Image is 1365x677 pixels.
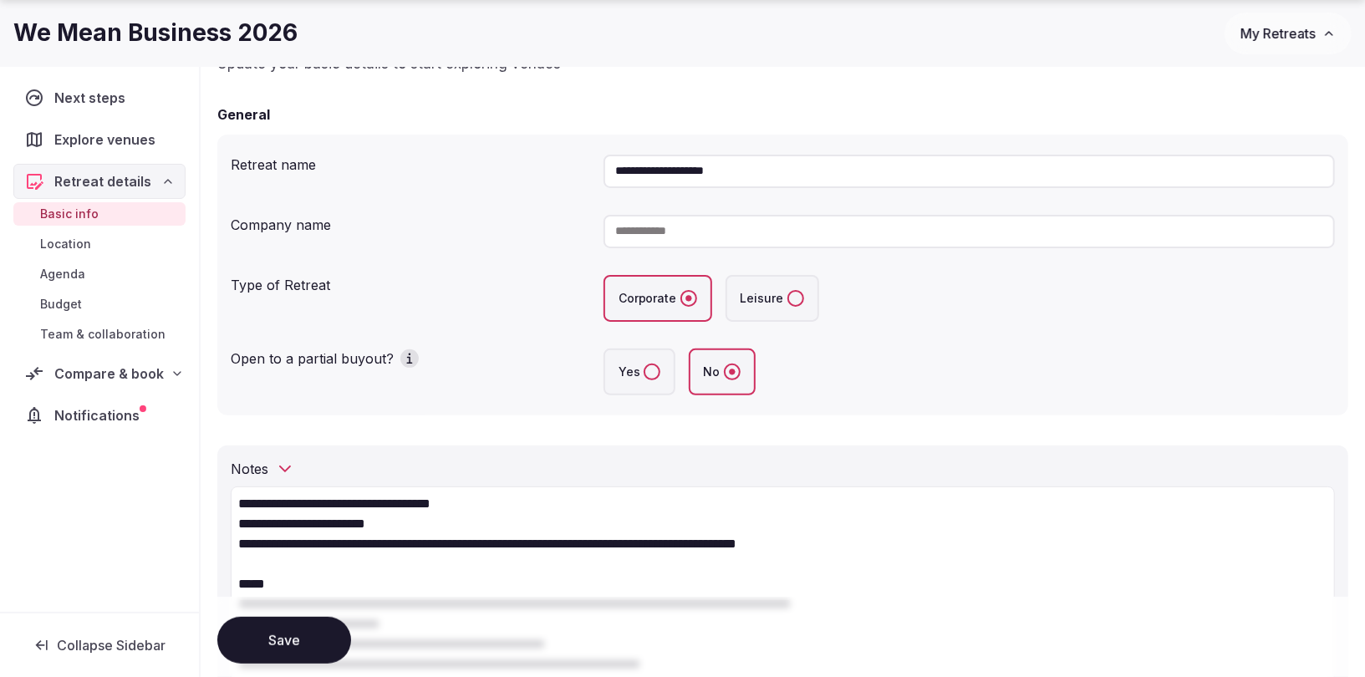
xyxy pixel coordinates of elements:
[231,148,590,175] div: Retreat name
[217,104,270,125] h2: General
[644,364,660,380] button: Yes
[54,88,132,108] span: Next steps
[13,17,298,49] h1: We Mean Business 2026
[54,364,164,384] span: Compare & book
[54,130,162,150] span: Explore venues
[13,627,186,664] button: Collapse Sidebar
[40,296,82,313] span: Budget
[231,342,590,369] div: Open to a partial buyout?
[13,398,186,433] a: Notifications
[54,405,146,425] span: Notifications
[13,80,186,115] a: Next steps
[217,617,351,664] button: Save
[40,326,166,343] span: Team & collaboration
[787,290,804,307] button: Leisure
[604,349,675,395] label: Yes
[689,349,756,395] label: No
[680,290,697,307] button: Corporate
[724,364,741,380] button: No
[13,232,186,256] a: Location
[13,293,186,316] a: Budget
[13,262,186,286] a: Agenda
[604,275,712,322] label: Corporate
[54,171,151,191] span: Retreat details
[13,202,186,226] a: Basic info
[231,268,590,295] div: Type of Retreat
[13,323,186,346] a: Team & collaboration
[40,266,85,283] span: Agenda
[57,637,166,654] span: Collapse Sidebar
[726,275,819,322] label: Leisure
[1240,25,1316,42] span: My Retreats
[231,459,268,479] h2: Notes
[13,122,186,157] a: Explore venues
[1225,13,1352,54] button: My Retreats
[40,206,99,222] span: Basic info
[231,208,590,235] div: Company name
[40,236,91,252] span: Location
